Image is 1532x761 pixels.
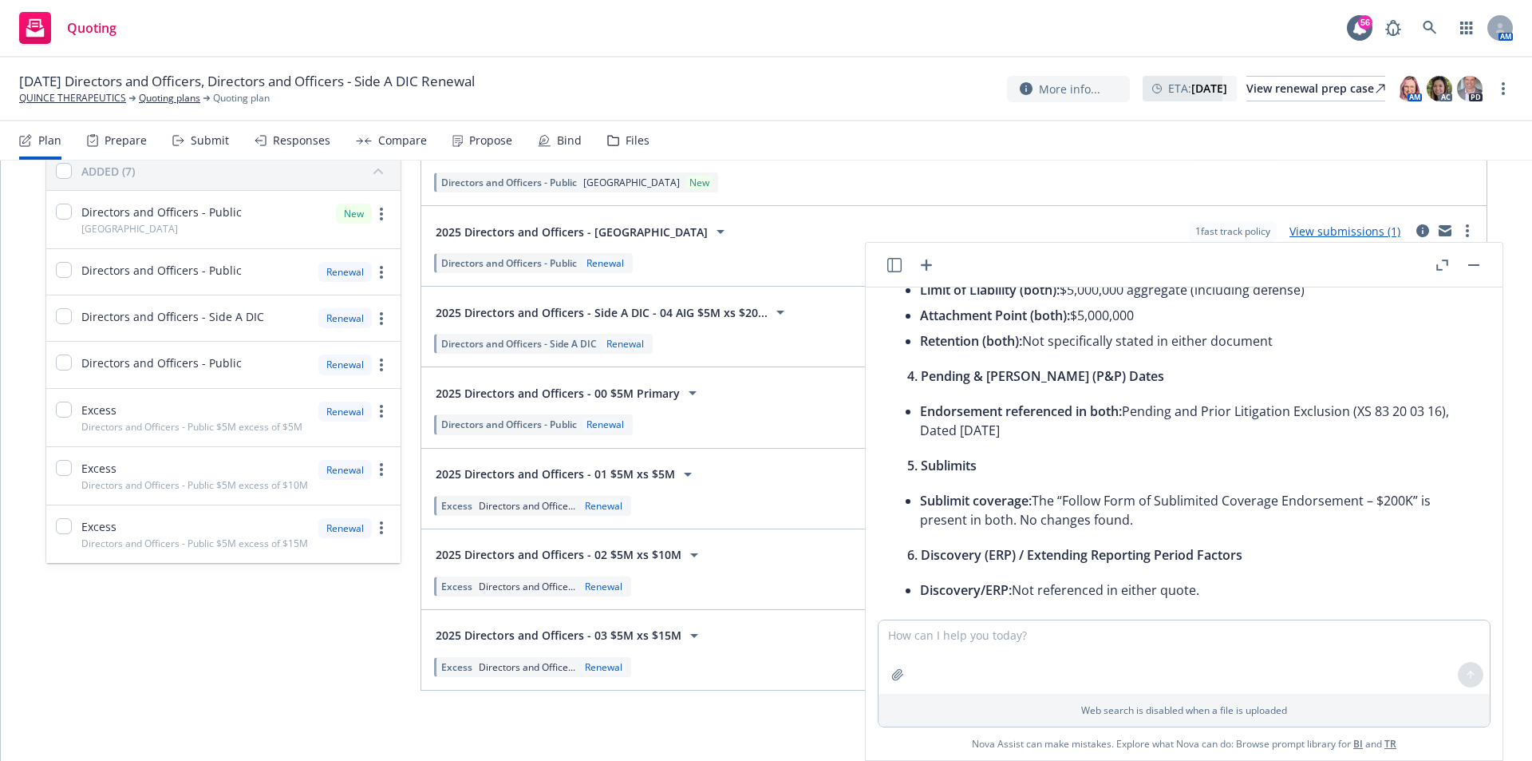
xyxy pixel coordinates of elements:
a: more [372,204,391,224]
a: more [1458,221,1477,240]
a: more [372,309,391,328]
span: Sublimit coverage: [920,492,1032,509]
div: Submit [191,134,229,147]
li: Pending and Prior Litigation Exclusion (XS 83 20 03 16), Dated [DATE] [920,398,1461,443]
div: Prepare [105,134,147,147]
div: Propose [469,134,512,147]
div: Responses [273,134,330,147]
li: Not referenced in either quote. [920,577,1461,603]
span: Directors and Office... [479,660,575,674]
span: 2025 Directors and Officers - 01 $5M xs $5M [436,466,675,482]
a: Search [1414,12,1446,44]
button: 2025 Directors and Officers - 01 $5M xs $5M [431,458,702,490]
div: Plan [38,134,61,147]
button: 2025 Directors and Officers - Side A DIC - 04 AIG $5M xs $20... [431,296,795,328]
div: Bind [557,134,582,147]
a: more [1494,79,1513,98]
li: The “Follow Form of Sublimited Coverage Endorsement – $200K” is present in both. No changes found. [920,488,1461,533]
img: photo [1457,76,1483,101]
span: Limit of Liability (both): [920,281,1060,299]
span: Directors and Officers - Public $5M excess of $15M [81,537,308,550]
div: Renewal [583,418,627,431]
img: photo [1396,76,1422,101]
a: more [372,460,391,479]
a: mail [1435,221,1455,240]
li: Not specifically stated in either document [920,328,1461,354]
img: photo [1427,76,1452,101]
span: 5. Sublimits [907,457,977,474]
a: Quoting [13,6,123,50]
div: Renewal [318,402,372,422]
a: Report a Bug [1377,12,1409,44]
div: Files [626,134,650,147]
span: 2025 Directors and Officers - 00 $5M Primary [436,385,680,402]
span: Quoting [67,22,116,34]
span: Excess [81,402,116,418]
button: More info... [1007,76,1130,102]
button: 2025 Directors and Officers - 00 $5M Primary [431,377,707,409]
span: Directors and Officers - Public $5M excess of $5M [81,420,302,434]
div: Renewal [583,256,627,270]
button: 2025 Directors and Officers - 03 $5M xs $15M [431,620,709,652]
span: 7. Endorsement List [907,616,1028,634]
span: [DATE] Directors and Officers, Directors and Officers - Side A DIC Renewal [19,72,475,91]
span: Excess [441,660,472,674]
div: Renewal [318,262,372,282]
span: Directors and Officers - Public [81,204,242,220]
div: Renewal [318,355,372,375]
a: Switch app [1451,12,1483,44]
a: View submissions (1) [1289,224,1400,239]
span: Discovery/ERP: [920,581,1012,599]
span: Retention (both): [920,332,1022,350]
span: Directors and Officers - Public [441,256,577,270]
div: Renewal [582,660,626,674]
span: Directors and Officers - Public [81,355,242,371]
div: View renewal prep case [1246,77,1385,101]
span: 2025 Directors and Officers - [GEOGRAPHIC_DATA] [436,224,708,240]
div: Renewal [318,460,372,480]
a: circleInformation [1413,221,1432,240]
strong: [DATE] [1191,81,1227,96]
span: Endorsement referenced in both: [920,402,1122,420]
li: $5,000,000 [920,303,1461,328]
span: Directors and Officers - Public $5M excess of $10M [81,478,308,492]
span: Directors and Officers - Public [81,262,242,279]
a: more [372,355,391,375]
span: Directors and Officers - Public [441,418,577,431]
div: Renewal [582,499,626,513]
span: More info... [1039,81,1100,97]
button: ADDED (7) [81,158,391,184]
span: 2025 Directors and Officers - 03 $5M xs $15M [436,627,681,644]
span: Excess [81,518,116,535]
span: Quoting plan [213,91,270,105]
span: Directors and Officers - Public [441,176,577,189]
a: Quoting plans [139,91,200,105]
a: more [372,263,391,282]
div: Renewal [318,308,372,328]
div: Compare [378,134,427,147]
span: Excess [441,580,472,593]
div: New [686,176,713,189]
div: ADDED (7) [81,163,135,180]
div: 56 [1358,15,1372,30]
div: Renewal [603,337,647,351]
span: Directors and Officers - Side A DIC [81,308,264,325]
a: BI [1353,737,1363,751]
span: 6. Discovery (ERP) / Extending Reporting Period Factors [907,546,1242,564]
a: more [372,402,391,421]
span: [GEOGRAPHIC_DATA] [583,176,680,189]
a: more [372,518,391,537]
span: Directors and Office... [479,499,575,513]
a: TR [1384,737,1396,751]
div: Renewal [318,518,372,538]
span: ETA : [1168,80,1227,97]
span: Directors and Officers - Side A DIC [441,337,597,351]
span: Nova Assist can make mistakes. Explore what Nova can do: Browse prompt library for and [872,727,1496,760]
span: Directors and Office... [479,580,575,593]
span: 2025 Directors and Officers - Side A DIC - 04 AIG $5M xs $20... [436,304,768,321]
a: View renewal prep case [1246,76,1385,101]
span: 4. Pending & [PERSON_NAME] (P&P) Dates [907,367,1164,385]
span: Attachment Point (both): [920,307,1070,324]
span: Excess [441,499,472,513]
span: [GEOGRAPHIC_DATA] [81,222,178,236]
